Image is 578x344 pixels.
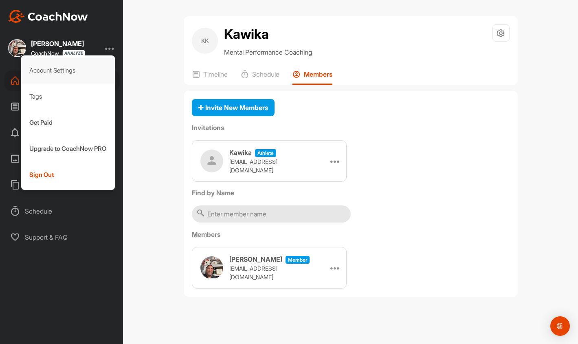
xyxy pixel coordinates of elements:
[550,316,570,336] div: Open Intercom Messenger
[192,205,351,223] input: Enter member name
[198,104,268,112] span: Invite New Members
[286,256,310,264] span: Member
[21,136,115,162] div: Upgrade to CoachNow PRO
[4,123,119,143] div: Activity
[21,84,115,110] div: Tags
[4,227,119,247] div: Support & FAQ
[21,57,115,84] div: Account Settings
[8,39,26,57] img: square_9cb084cafa294668138c9a3cfcfb073a.jpg
[200,150,223,172] img: user
[31,40,85,47] div: [PERSON_NAME]
[8,10,88,23] img: CoachNow
[4,97,119,117] div: Feed
[192,99,275,117] button: Invite New Members
[200,256,223,279] img: user
[192,28,218,54] div: KK
[229,157,311,174] p: [EMAIL_ADDRESS][DOMAIN_NAME]
[4,201,119,221] div: Schedule
[229,254,282,264] h3: [PERSON_NAME]
[192,229,510,239] label: Members
[229,148,252,157] h3: Kawika
[255,149,276,157] span: athlete
[224,47,312,57] p: Mental Performance Coaching
[21,110,115,136] div: Get Paid
[252,70,279,78] p: Schedule
[4,149,119,169] div: Library
[192,123,510,132] label: Invitations
[4,175,119,195] div: Templates
[21,162,115,188] div: Sign Out
[224,24,269,44] h2: Kawika
[192,188,510,198] label: Find by Name
[203,70,228,78] p: Timeline
[229,264,311,281] p: [EMAIL_ADDRESS][DOMAIN_NAME]
[62,50,85,57] img: CoachNow analyze
[304,70,332,78] p: Members
[31,50,85,57] div: CoachNow
[4,71,119,91] div: Home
